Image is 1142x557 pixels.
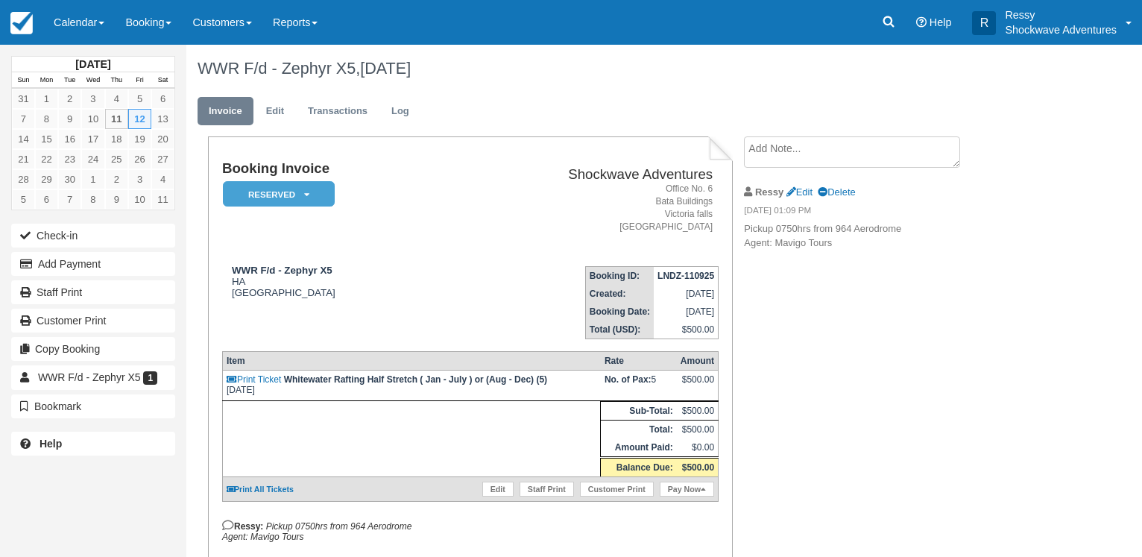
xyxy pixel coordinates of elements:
a: 13 [151,109,174,129]
a: 1 [81,169,104,189]
strong: WWR F/d - Zephyr X5 [232,265,332,276]
th: Sat [151,72,174,89]
a: 19 [128,129,151,149]
th: Total (USD): [585,321,654,339]
a: Customer Print [11,309,175,333]
p: Shockwave Adventures [1005,22,1117,37]
th: Rate [601,352,677,371]
a: 7 [58,189,81,210]
a: 11 [151,189,174,210]
th: Balance Due: [601,458,677,477]
strong: Whitewater Rafting Half Stretch ( Jan - July ) or (Aug - Dec) (5) [284,374,547,385]
th: Mon [35,72,58,89]
img: checkfront-main-nav-mini-logo.png [10,12,33,34]
em: Reserved [223,181,335,207]
a: Edit [482,482,514,497]
h1: WWR F/d - Zephyr X5, [198,60,1032,78]
span: Help [930,16,952,28]
em: [DATE] 01:09 PM [744,204,995,221]
a: 21 [12,149,35,169]
p: Pickup 0750hrs from 964 Aerodrome Agent: Mavigo Tours [744,222,995,250]
a: 11 [105,109,128,129]
button: Bookmark [11,394,175,418]
a: Print All Tickets [227,485,294,494]
a: 3 [81,89,104,109]
a: 12 [128,109,151,129]
a: WWR F/d - Zephyr X5 1 [11,365,175,389]
th: Amount [677,352,719,371]
a: Pay Now [660,482,714,497]
strong: LNDZ-110925 [657,271,714,281]
a: 2 [105,169,128,189]
a: 4 [105,89,128,109]
div: R [972,11,996,35]
td: [DATE] [654,285,719,303]
a: 30 [58,169,81,189]
th: Amount Paid: [601,438,677,458]
a: 1 [35,89,58,109]
th: Tue [58,72,81,89]
a: 17 [81,129,104,149]
a: Log [380,97,420,126]
a: 26 [128,149,151,169]
a: 9 [105,189,128,210]
address: Office No. 6 Bata Buildings Victoria falls [GEOGRAPHIC_DATA] [441,183,713,234]
a: Edit [786,186,813,198]
div: HA [GEOGRAPHIC_DATA] [222,265,435,298]
a: 25 [105,149,128,169]
a: 10 [81,109,104,129]
a: Transactions [297,97,379,126]
a: 10 [128,189,151,210]
a: Edit [255,97,295,126]
button: Check-in [11,224,175,248]
a: 5 [12,189,35,210]
h1: Booking Invoice [222,161,435,177]
strong: [DATE] [75,58,110,70]
strong: $500.00 [682,462,714,473]
th: Sub-Total: [601,402,677,421]
th: Fri [128,72,151,89]
a: Delete [818,186,855,198]
a: 8 [35,109,58,129]
a: 16 [58,129,81,149]
button: Copy Booking [11,337,175,361]
strong: No. of Pax [605,374,652,385]
button: Add Payment [11,252,175,276]
th: Booking ID: [585,267,654,286]
a: 29 [35,169,58,189]
a: Staff Print [520,482,574,497]
a: 14 [12,129,35,149]
a: Customer Print [580,482,654,497]
a: Invoice [198,97,253,126]
th: Sun [12,72,35,89]
a: 15 [35,129,58,149]
th: Total: [601,421,677,439]
a: 9 [58,109,81,129]
div: $500.00 [681,374,714,397]
a: 6 [35,189,58,210]
strong: Ressy: [222,521,263,532]
a: 6 [151,89,174,109]
th: Thu [105,72,128,89]
a: 27 [151,149,174,169]
td: $500.00 [654,321,719,339]
span: 1 [143,371,157,385]
th: Wed [81,72,104,89]
a: 7 [12,109,35,129]
a: 8 [81,189,104,210]
h2: Shockwave Adventures [441,167,713,183]
td: $0.00 [677,438,719,458]
a: Reserved [222,180,329,208]
td: $500.00 [677,421,719,439]
a: 4 [151,169,174,189]
a: Help [11,432,175,456]
a: 28 [12,169,35,189]
strong: Ressy [755,186,783,198]
span: [DATE] [360,59,411,78]
td: [DATE] [222,371,600,401]
th: Booking Date: [585,303,654,321]
em: Pickup 0750hrs from 964 Aerodrome Agent: Mavigo Tours [222,521,411,542]
b: Help [40,438,62,450]
a: 31 [12,89,35,109]
i: Help [916,17,927,28]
